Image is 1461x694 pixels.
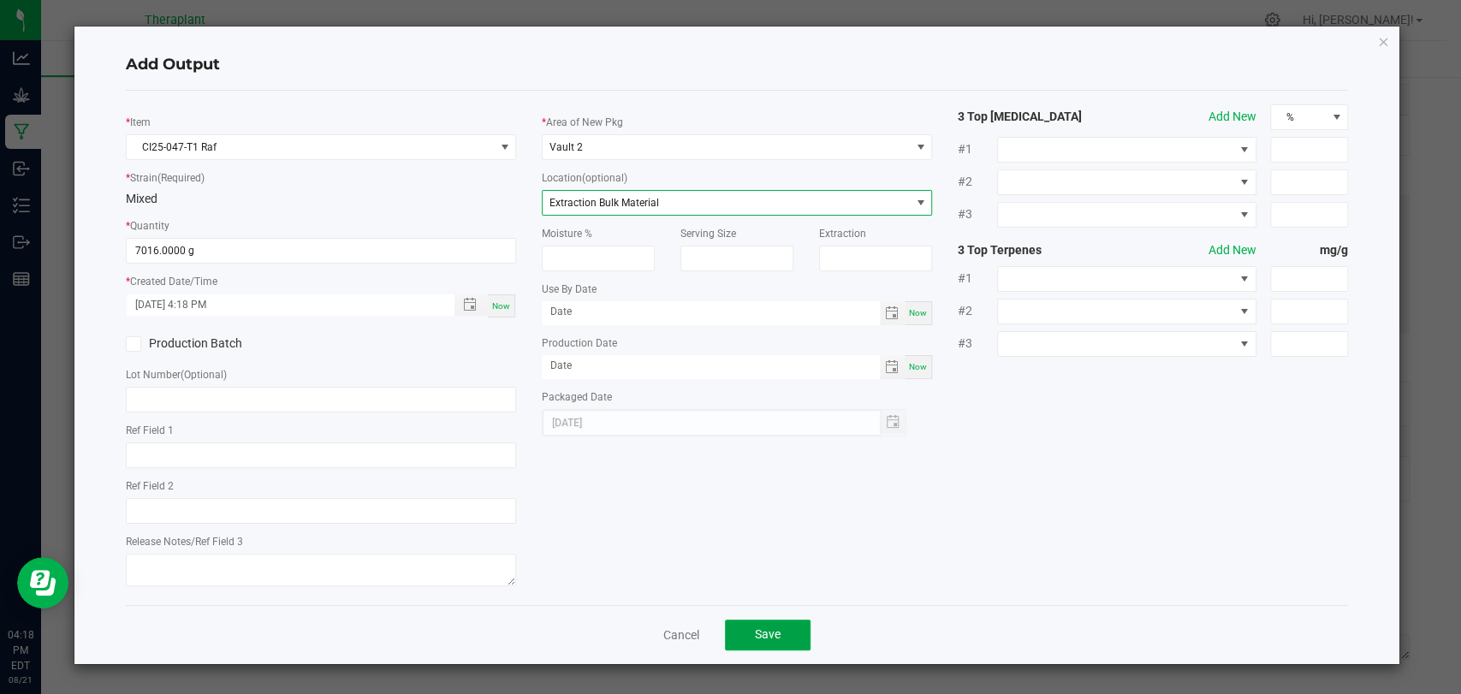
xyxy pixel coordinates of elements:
span: Vault 2 [549,141,583,153]
span: #2 [958,302,997,320]
label: Use By Date [542,282,597,297]
span: #3 [958,335,997,353]
label: Location [542,170,627,186]
input: Created Datetime [127,294,437,316]
iframe: Resource center [17,557,68,608]
a: Cancel [663,626,699,644]
strong: 3 Top [MEDICAL_DATA] [958,108,1114,126]
label: Production Batch [126,335,308,353]
button: Save [725,620,811,650]
label: Extraction [819,226,866,241]
span: (Required) [157,172,205,184]
label: Area of New Pkg [546,115,623,130]
span: Toggle calendar [880,301,905,325]
label: Packaged Date [542,389,612,405]
span: Mixed [126,192,157,205]
label: Item [130,115,151,130]
label: Serving Size [680,226,736,241]
strong: mg/g [1270,241,1348,259]
label: Ref Field 1 [126,423,174,438]
input: Date [542,301,880,323]
label: Production Date [542,335,617,351]
label: Created Date/Time [130,274,217,289]
span: CI25-047-T1 Raf [127,135,494,159]
span: Now [909,362,927,371]
label: Strain [130,170,205,186]
label: Lot Number [126,367,227,383]
span: #2 [958,173,997,191]
button: Add New [1209,241,1256,259]
span: #1 [958,140,997,158]
strong: 3 Top Terpenes [958,241,1114,259]
span: % [1271,105,1326,129]
span: #1 [958,270,997,288]
label: Quantity [130,218,169,234]
span: Toggle popup [454,294,488,316]
span: Save [755,627,781,641]
label: Moisture % [542,226,592,241]
span: (Optional) [181,369,227,381]
input: Date [542,355,880,377]
span: Extraction Bulk Material [549,197,659,209]
label: Release Notes/Ref Field 3 [126,534,243,549]
span: (optional) [582,172,627,184]
span: Now [492,301,510,311]
span: Now [909,308,927,317]
label: Ref Field 2 [126,478,174,494]
h4: Add Output [126,54,1348,76]
span: Toggle calendar [880,355,905,379]
button: Add New [1209,108,1256,126]
span: #3 [958,205,997,223]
